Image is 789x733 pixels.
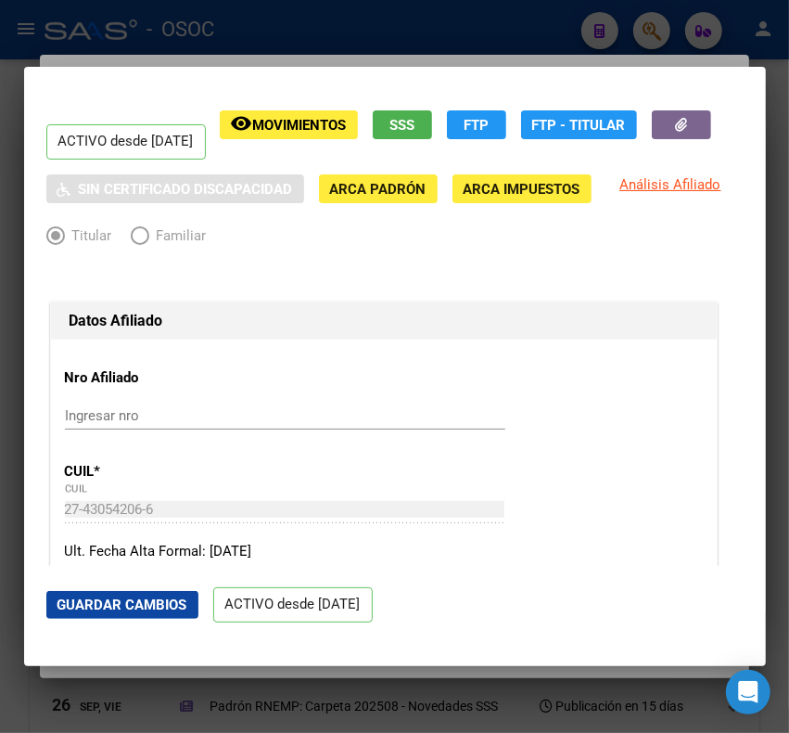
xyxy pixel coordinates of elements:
span: Análisis Afiliado [620,176,721,193]
mat-radio-group: Elija una opción [46,231,225,248]
span: FTP [464,117,489,134]
button: Sin Certificado Discapacidad [46,174,304,203]
h1: Datos Afiliado [70,310,698,332]
span: ARCA Padrón [330,181,426,198]
p: ACTIVO desde [DATE] [213,587,373,624]
div: Open Intercom Messenger [726,670,770,714]
span: ARCA Impuestos [464,181,580,198]
button: FTP - Titular [521,110,637,139]
p: Nro Afiliado [65,367,256,389]
p: ACTIVO desde [DATE] [46,124,206,161]
button: ARCA Padrón [319,174,438,203]
span: Titular [65,225,112,247]
button: ARCA Impuestos [452,174,592,203]
mat-icon: remove_red_eye [231,112,253,135]
span: Guardar Cambios [57,597,187,613]
button: FTP [447,110,506,139]
div: Ult. Fecha Alta Formal: [DATE] [65,541,703,562]
span: SSS [389,117,414,134]
span: Movimientos [253,117,347,134]
span: FTP - Titular [532,117,626,134]
span: Familiar [149,225,207,247]
button: Guardar Cambios [46,591,198,619]
button: SSS [373,110,432,139]
button: Movimientos [220,110,358,139]
span: Sin Certificado Discapacidad [79,181,293,198]
p: CUIL [65,461,256,482]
